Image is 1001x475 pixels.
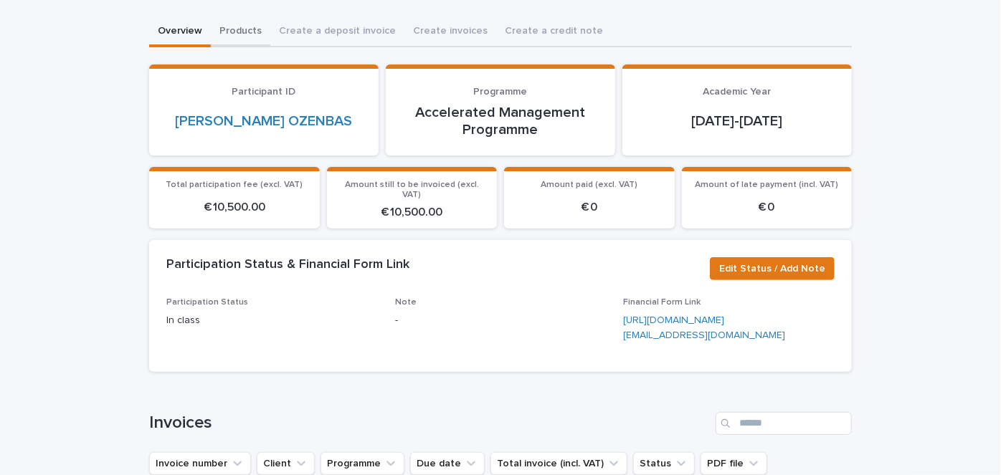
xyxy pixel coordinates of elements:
[257,452,315,475] button: Client
[345,181,479,199] span: Amount still to be invoiced (excl. VAT)
[149,17,211,47] button: Overview
[321,452,404,475] button: Programme
[211,17,270,47] button: Products
[541,181,637,189] span: Amount paid (excl. VAT)
[623,298,701,307] span: Financial Form Link
[403,104,598,138] p: Accelerated Management Programme
[513,201,666,214] p: € 0
[166,181,303,189] span: Total participation fee (excl. VAT)
[703,87,772,97] span: Academic Year
[701,452,767,475] button: PDF file
[496,17,612,47] button: Create a credit note
[404,17,496,47] button: Create invoices
[695,181,838,189] span: Amount of late payment (incl. VAT)
[410,452,485,475] button: Due date
[158,201,311,214] p: € 10,500.00
[270,17,404,47] button: Create a deposit invoice
[474,87,528,97] span: Programme
[490,452,627,475] button: Total invoice (incl. VAT)
[336,206,489,219] p: € 10,500.00
[633,452,695,475] button: Status
[395,313,607,328] p: -
[232,87,296,97] span: Participant ID
[623,315,785,340] a: [URL][DOMAIN_NAME][EMAIL_ADDRESS][DOMAIN_NAME]
[166,298,248,307] span: Participation Status
[716,412,852,435] input: Search
[166,257,409,273] h2: Participation Status & Financial Form Link
[166,313,378,328] p: In class
[395,298,417,307] span: Note
[149,413,710,433] h1: Invoices
[719,262,825,276] span: Edit Status / Add Note
[691,201,844,214] p: € 0
[176,112,353,130] a: [PERSON_NAME] OZENBAS
[710,257,835,280] button: Edit Status / Add Note
[149,452,251,475] button: Invoice number
[640,112,835,130] p: [DATE]-[DATE]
